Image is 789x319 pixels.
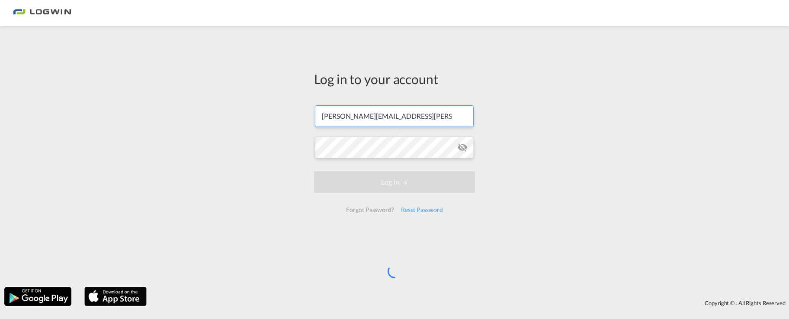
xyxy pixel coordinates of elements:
img: google.png [3,286,72,307]
img: bc73a0e0d8c111efacd525e4c8ad7d32.png [13,3,71,23]
div: Reset Password [398,202,446,218]
input: Enter email/phone number [315,105,474,127]
div: Log in to your account [314,70,475,88]
button: LOGIN [314,171,475,193]
div: Forgot Password? [343,202,397,218]
div: Copyright © . All Rights Reserved [151,296,789,310]
md-icon: icon-eye-off [457,142,468,153]
img: apple.png [83,286,148,307]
